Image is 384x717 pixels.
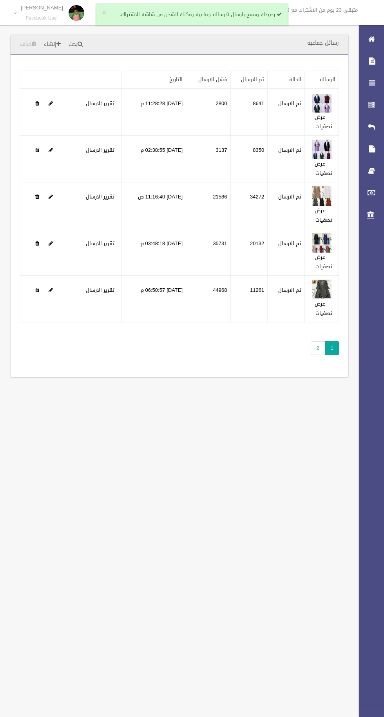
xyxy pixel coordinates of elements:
[278,239,301,248] label: تم الارسال
[298,35,348,51] header: رسائل جماعيه
[312,233,331,253] img: 638897466629339073.jpg
[230,89,268,136] td: 8641
[325,341,339,355] span: 1
[315,112,332,131] a: عرض تصفيات
[122,276,186,322] td: [DATE] 06:50:57 م
[305,71,339,89] th: الرساله
[186,182,230,229] td: 21586
[86,238,114,248] a: تقرير الارسال
[312,285,331,295] a: Edit
[278,192,301,202] label: تم الارسال
[49,145,53,155] a: Edit
[86,192,114,202] a: تقرير الارسال
[241,75,264,84] a: تم الارسال
[315,299,332,318] a: عرض تصفيات
[86,145,114,155] a: تقرير الارسال
[312,192,331,202] a: Edit
[278,286,301,295] label: تم الارسال
[312,145,331,155] a: Edit
[65,37,86,52] a: بحث
[21,5,63,11] p: [PERSON_NAME]
[268,71,305,89] th: الحاله
[49,98,53,108] a: Edit
[186,229,230,276] td: 35731
[122,89,186,136] td: [DATE] 11:28:28 م
[169,75,183,84] a: التاريخ
[230,136,268,182] td: 8350
[122,229,186,276] td: [DATE] 03:48:18 م
[198,75,227,84] a: فشل الارسال
[122,182,186,229] td: [DATE] 11:16:40 ص
[21,15,63,21] small: Facebook User
[315,206,332,225] a: عرض تصفيات
[312,280,331,299] img: 638907078397972967.jpg
[278,99,301,108] label: تم الارسال
[312,238,331,248] a: Edit
[86,285,114,295] a: تقرير الارسال
[230,276,268,322] td: 11261
[122,136,186,182] td: [DATE] 02:38:55 م
[186,136,230,182] td: 3137
[49,285,53,295] a: Edit
[315,252,332,271] a: عرض تصفيات
[311,341,325,355] a: 2
[312,98,331,108] a: Edit
[186,89,230,136] td: 2800
[86,98,114,108] a: تقرير الارسال
[315,159,332,178] a: عرض تصفيات
[49,192,53,202] a: Edit
[41,37,64,52] a: إنشاء
[49,238,53,248] a: Edit
[312,93,331,113] img: 638728362048474020.jpg
[230,182,268,229] td: 34272
[312,140,331,159] img: 638734956021166553.jpeg
[278,146,301,155] label: تم الارسال
[230,229,268,276] td: 20132
[96,4,288,25] div: رصيدك يسمح بارسال 0 رساله جماعيه يمكنك الشحن من شاشه الاشتراك.
[186,276,230,322] td: 44968
[102,9,106,17] button: ×
[312,186,331,206] img: 638892999007311369.jpg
